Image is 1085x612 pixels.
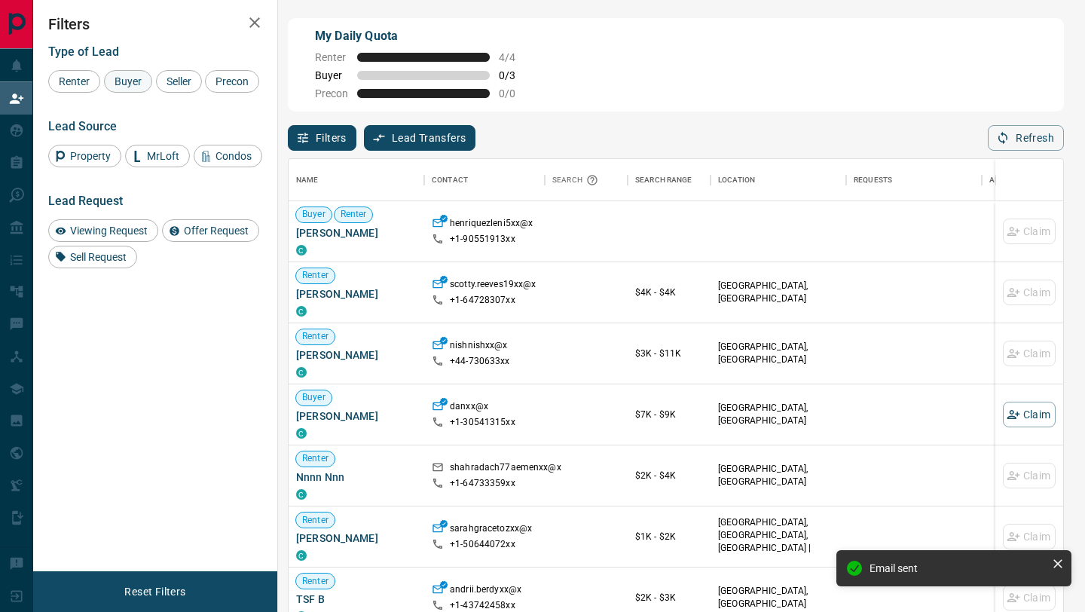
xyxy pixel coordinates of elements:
[450,416,515,429] p: +1- 30541315xx
[162,219,259,242] div: Offer Request
[499,51,532,63] span: 4 / 4
[296,306,307,317] div: condos.ca
[296,225,417,240] span: [PERSON_NAME]
[296,428,307,439] div: condos.ca
[450,522,532,538] p: sarahgracetozxx@x
[296,391,332,404] span: Buyer
[289,159,424,201] div: Name
[48,119,117,133] span: Lead Source
[296,286,417,301] span: [PERSON_NAME]
[450,400,488,416] p: danxx@x
[48,194,123,208] span: Lead Request
[450,339,508,355] p: nishnishxx@x
[161,75,197,87] span: Seller
[156,70,202,93] div: Seller
[104,70,152,93] div: Buyer
[499,69,532,81] span: 0 / 3
[718,159,755,201] div: Location
[711,159,846,201] div: Location
[288,125,356,151] button: Filters
[48,219,158,242] div: Viewing Request
[48,15,262,33] h2: Filters
[846,159,982,201] div: Requests
[296,489,307,500] div: condos.ca
[296,159,319,201] div: Name
[205,70,259,93] div: Precon
[450,583,521,599] p: andrii.berdyxx@x
[296,208,332,221] span: Buyer
[315,69,348,81] span: Buyer
[296,452,335,465] span: Renter
[296,575,335,588] span: Renter
[296,514,335,527] span: Renter
[364,125,476,151] button: Lead Transfers
[635,530,703,543] p: $1K - $2K
[65,225,153,237] span: Viewing Request
[854,159,892,201] div: Requests
[115,579,195,604] button: Reset Filters
[635,347,703,360] p: $3K - $11K
[315,87,348,99] span: Precon
[1003,402,1056,427] button: Claim
[296,531,417,546] span: [PERSON_NAME]
[53,75,95,87] span: Renter
[296,245,307,256] div: condos.ca
[450,599,515,612] p: +1- 43742458xx
[296,347,417,363] span: [PERSON_NAME]
[194,145,262,167] div: Condos
[450,217,533,233] p: henriquezleni5xx@x
[210,75,254,87] span: Precon
[315,51,348,63] span: Renter
[988,125,1064,151] button: Refresh
[552,159,602,201] div: Search
[718,516,839,581] p: [GEOGRAPHIC_DATA], [GEOGRAPHIC_DATA], [GEOGRAPHIC_DATA] | [GEOGRAPHIC_DATA], [GEOGRAPHIC_DATA]
[296,409,417,424] span: [PERSON_NAME]
[296,550,307,561] div: condos.ca
[315,27,532,45] p: My Daily Quota
[450,233,515,246] p: +1- 90551913xx
[450,355,510,368] p: +44- 730633xx
[296,269,335,282] span: Renter
[635,286,703,299] p: $4K - $4K
[424,159,545,201] div: Contact
[335,208,373,221] span: Renter
[48,70,100,93] div: Renter
[718,280,839,305] p: [GEOGRAPHIC_DATA], [GEOGRAPHIC_DATA]
[450,538,515,551] p: +1- 50644072xx
[635,159,692,201] div: Search Range
[65,150,116,162] span: Property
[870,562,1046,574] div: Email sent
[65,251,132,263] span: Sell Request
[179,225,254,237] span: Offer Request
[635,408,703,421] p: $7K - $9K
[48,246,137,268] div: Sell Request
[210,150,257,162] span: Condos
[718,585,839,610] p: [GEOGRAPHIC_DATA], [GEOGRAPHIC_DATA]
[628,159,711,201] div: Search Range
[296,470,417,485] span: Nnnn Nnn
[718,402,839,427] p: [GEOGRAPHIC_DATA], [GEOGRAPHIC_DATA]
[48,44,119,59] span: Type of Lead
[142,150,185,162] span: MrLoft
[635,591,703,604] p: $2K - $3K
[718,463,839,488] p: [GEOGRAPHIC_DATA], [GEOGRAPHIC_DATA]
[718,341,839,366] p: [GEOGRAPHIC_DATA], [GEOGRAPHIC_DATA]
[450,294,515,307] p: +1- 64728307xx
[296,367,307,378] div: condos.ca
[432,159,468,201] div: Contact
[635,469,703,482] p: $2K - $4K
[450,461,561,477] p: shahradach77aemenxx@x
[499,87,532,99] span: 0 / 0
[296,330,335,343] span: Renter
[450,278,536,294] p: scotty.reeves19xx@x
[48,145,121,167] div: Property
[125,145,190,167] div: MrLoft
[109,75,147,87] span: Buyer
[296,592,417,607] span: TSF B
[450,477,515,490] p: +1- 64733359xx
